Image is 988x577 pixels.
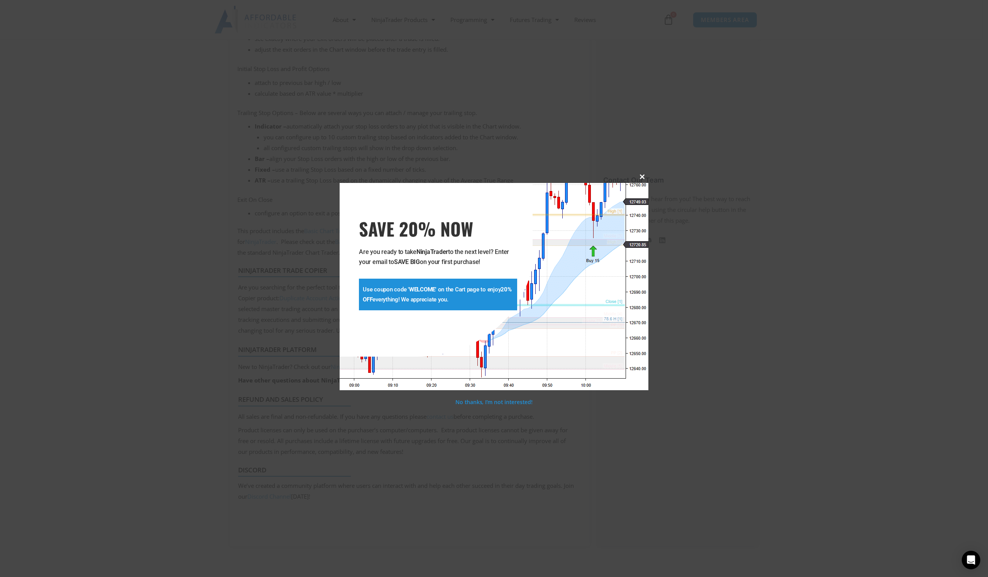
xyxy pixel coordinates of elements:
[416,248,448,256] strong: NinjaTrader
[962,551,980,569] div: Open Intercom Messenger
[359,247,517,267] p: Are you ready to take to the next level? Enter your email to on your first purchase!
[363,286,512,303] strong: 20% OFF
[455,398,532,406] a: No thanks, I’m not interested!
[359,218,517,239] span: SAVE 20% NOW
[409,286,435,293] strong: WELCOME
[394,258,420,266] strong: SAVE BIG
[363,284,513,305] p: Use coupon code ' ' on the Cart page to enjoy everything! We appreciate you.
